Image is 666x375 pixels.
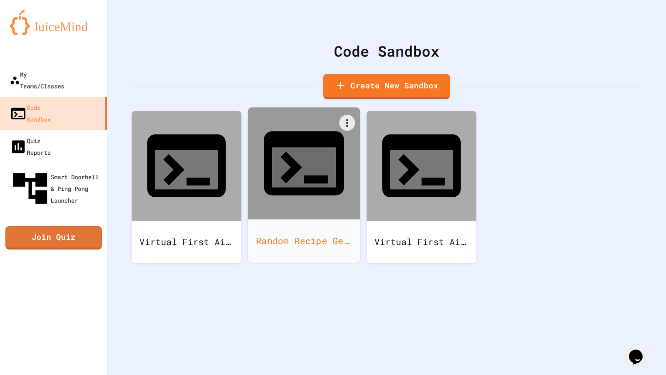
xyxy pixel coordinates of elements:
[10,102,51,125] div: Code Sandbox
[10,68,64,92] div: My Teams/Classes
[132,221,241,263] div: Virtual First Aid Coach
[367,111,476,263] a: Virtual First Aid Coach
[10,10,98,35] img: logo-orange.svg
[10,168,103,209] div: Smart Doorbell & Ping Pong Launcher
[367,221,476,263] div: Virtual First Aid Coach
[248,107,360,263] a: Random Recipe Generator
[132,111,241,263] a: Virtual First Aid Coach
[10,135,51,158] div: Quiz Reports
[625,336,656,365] iframe: chat widget
[5,226,102,250] a: Join Quiz
[248,219,360,263] div: Random Recipe Generator
[323,74,450,99] a: Create New Sandbox
[132,40,642,62] div: Code Sandbox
